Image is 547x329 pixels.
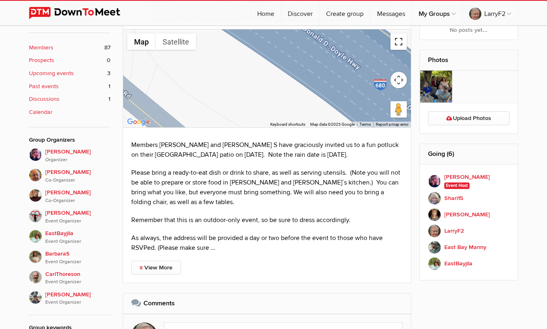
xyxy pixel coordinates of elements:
[29,164,110,184] a: [PERSON_NAME]Co-Organizer
[29,291,42,304] img: KathleenDonovan
[428,257,441,270] img: EastBayjila
[463,1,518,25] a: LarryF2
[29,82,110,91] a: Past events 1
[29,95,110,104] a: Discussions 1
[390,101,407,118] button: Drag Pegman onto the map to open Street View
[444,194,463,203] b: Shari15
[29,148,110,164] a: [PERSON_NAME]Organizer
[29,69,110,78] a: Upcoming events 3
[131,140,403,160] p: Members [PERSON_NAME] and [PERSON_NAME] S have graciously invited us to a fun potluck on their [G...
[29,56,54,65] b: Prospects
[428,225,441,238] img: LarryF2
[108,82,110,91] span: 1
[156,33,196,50] button: Show satellite imagery
[428,207,510,223] a: [PERSON_NAME]
[125,117,152,127] a: Open this area in Google Maps (opens a new window)
[29,230,42,243] img: EastBayjila
[127,33,156,50] button: Show street map
[29,169,42,182] img: Terry H
[29,148,42,161] img: Vicki
[125,117,152,127] img: Google
[45,218,110,225] i: Event Organizer
[360,122,371,127] a: Terms (opens in new tab)
[104,43,110,52] span: 87
[45,147,110,164] span: [PERSON_NAME]
[270,122,305,127] button: Keyboard shortcuts
[29,108,53,117] b: Calendar
[45,188,110,205] span: [PERSON_NAME]
[131,168,403,207] p: Please bring a ready-to-eat dish or drink to share, as well as serving utensils. (Note you will n...
[107,56,110,65] span: 0
[29,43,53,52] b: Members
[45,156,110,164] i: Organizer
[131,215,403,225] p: Remember that this is an outdoor-only event, so be sure to dress accordingly.
[428,111,510,125] a: Upload Photos
[428,223,510,239] a: LarryF2
[29,225,110,245] a: EastBayjilaEvent Organizer
[45,258,110,266] i: Event Organizer
[428,144,510,164] h2: Going (6)
[29,271,42,284] img: CarlThoreson
[428,208,441,221] img: Barbara H
[428,173,510,190] a: [PERSON_NAME] Event Host
[428,190,510,207] a: Shari15
[29,205,110,225] a: [PERSON_NAME]Event Organizer
[29,250,42,263] img: BarbaraS
[444,173,490,182] b: [PERSON_NAME]
[444,182,470,189] span: Event Host
[428,239,510,256] a: East Bay Manny
[444,210,490,219] b: [PERSON_NAME]
[428,175,441,188] img: Vicki
[412,1,462,25] a: My Groups
[390,33,407,50] button: Toggle fullscreen view
[45,209,110,225] span: [PERSON_NAME]
[29,43,110,52] a: Members 87
[29,69,74,78] b: Upcoming events
[29,189,42,202] img: Bob
[29,286,110,307] a: [PERSON_NAME]Event Organizer
[131,293,403,313] h2: Comments
[45,229,110,245] span: EastBayjila
[108,95,110,104] span: 1
[444,227,464,236] b: LarryF2
[45,299,110,306] i: Event Organizer
[45,168,110,184] span: [PERSON_NAME]
[131,261,181,275] a: View More
[131,233,403,253] p: As always, the address will be provided a day or two before the event to those who have RSVPed. (...
[45,270,110,286] span: CarlThoreson
[45,249,110,266] span: BarbaraS
[444,243,486,252] b: East Bay Manny
[29,108,110,117] a: Calendar
[428,56,448,64] a: Photos
[428,192,441,205] img: Shari15
[29,95,60,104] b: Discussions
[428,256,510,272] a: EastBayjila
[29,209,42,222] img: Alexandra
[29,266,110,286] a: CarlThoresonEvent Organizer
[45,177,110,184] i: Co-Organizer
[29,7,133,19] img: DownToMeet
[320,1,370,25] a: Create group
[45,278,110,286] i: Event Organizer
[29,245,110,266] a: BarbaraSEvent Organizer
[45,197,110,205] i: Co-Organizer
[251,1,281,25] a: Home
[29,184,110,205] a: [PERSON_NAME]Co-Organizer
[29,82,59,91] b: Past events
[390,72,407,88] button: Map camera controls
[107,69,110,78] span: 3
[29,56,110,65] a: Prospects 0
[281,1,319,25] a: Discover
[428,241,441,254] img: East Bay Manny
[45,290,110,307] span: [PERSON_NAME]
[420,20,518,40] div: No posts yet...
[29,136,110,144] div: Group Organizers
[45,238,110,245] i: Event Organizer
[444,259,472,268] b: EastBayjila
[371,1,412,25] a: Messages
[376,122,408,127] a: Report a map error
[310,122,355,127] span: Map data ©2025 Google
